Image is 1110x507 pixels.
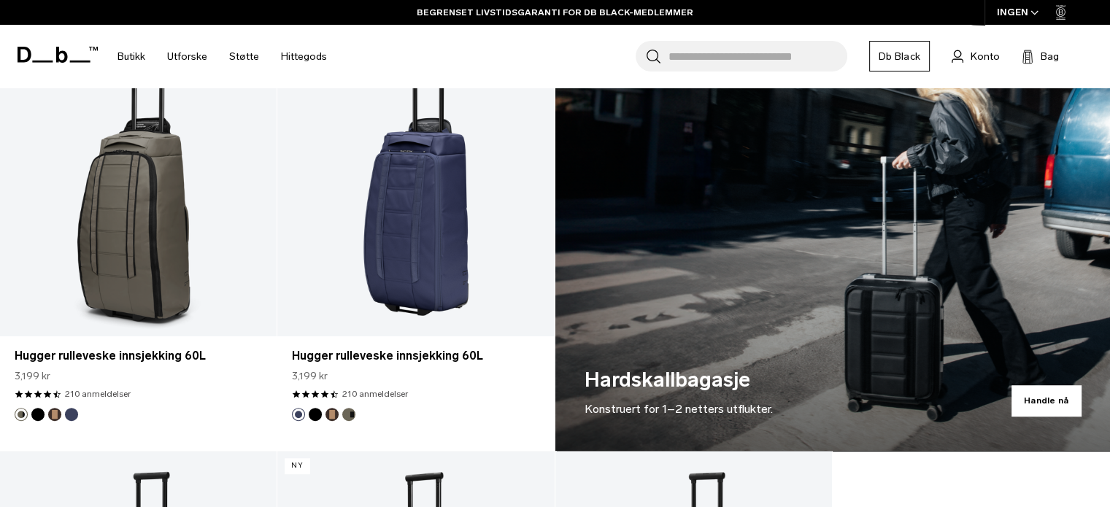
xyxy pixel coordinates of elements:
[292,408,305,421] button: Blå time
[281,50,327,63] font: Hittegods
[997,7,1028,18] font: INGEN
[292,349,483,363] font: Hugger rulleveske innsjekking 60L
[65,387,131,400] a: 210 anmeldelser
[15,408,28,421] button: Skoggrønn
[107,25,338,88] nav: Hovednavigasjon
[167,31,207,82] a: Utforske
[277,29,554,336] a: Hugger rulleveske innsjekking 60L
[65,408,78,421] button: Blå time
[15,347,262,365] a: Hugger rulleveske innsjekking 60L
[117,50,145,63] font: Butikk
[342,387,408,400] a: 210 anmeldelser
[952,47,1000,65] a: Konto
[869,41,930,71] a: Db Black
[167,50,207,63] font: Utforske
[292,347,539,365] a: Hugger rulleveske innsjekking 60L
[15,370,50,382] font: 3,199 kr
[879,50,920,63] font: Db Black
[309,408,322,421] button: Blackout
[117,31,145,82] a: Butikk
[342,408,355,421] button: Skoggrønn
[281,31,327,82] a: Hittegods
[1022,47,1059,65] button: Bag
[325,408,339,421] button: Espresso
[292,370,328,382] font: 3,199 kr
[31,408,45,421] button: Blackout
[48,408,61,421] button: Espresso
[417,7,693,18] font: BEGRENSET LIVSTIDSGARANTI FOR DB BLACK-MEDLEMMER
[291,461,303,470] font: Ny
[65,389,131,399] font: 210 anmeldelser
[1041,50,1059,63] font: Bag
[971,50,1000,63] font: Konto
[15,349,206,363] font: Hugger rulleveske innsjekking 60L
[229,50,259,63] font: Støtte
[229,31,259,82] a: Støtte
[342,389,408,399] font: 210 anmeldelser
